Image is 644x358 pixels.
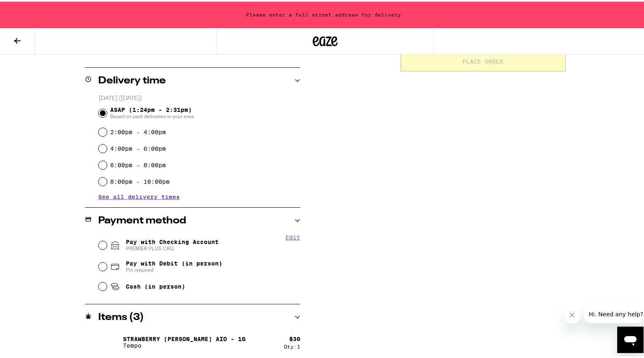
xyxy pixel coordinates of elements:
[99,93,300,101] p: [DATE] ([DATE])
[98,329,121,352] img: Strawberry Beltz AIO - 1g
[584,303,644,322] iframe: Message from company
[110,144,166,150] label: 4:00pm - 6:00pm
[110,160,166,167] label: 6:00pm - 8:00pm
[98,311,144,321] h2: Items ( 3 )
[617,325,644,351] iframe: Button to launch messaging window
[98,55,300,62] p: We'll contact you at [PHONE_NUMBER] when we arrive
[110,127,166,134] label: 2:00pm - 4:00pm
[126,282,185,288] span: Cash (in person)
[110,105,194,118] span: ASAP (1:24pm - 2:31pm)
[126,237,219,250] span: Pay with Checking Account
[462,57,503,63] span: Place Order
[110,177,170,183] label: 8:00pm - 10:00pm
[126,258,222,265] span: Pay with Debit (in person)
[98,192,180,198] button: See all delivery times
[110,111,194,118] span: Based on past deliveries in your area
[285,232,300,239] button: Edit
[98,74,166,84] h2: Delivery time
[123,334,245,341] p: Strawberry [PERSON_NAME] AIO - 1g
[289,334,300,341] div: $ 30
[123,341,245,347] p: Tempo
[284,342,300,348] div: Qty: 1
[98,214,186,224] h2: Payment method
[126,244,219,250] span: PREMIER PLUS CKG
[401,50,566,70] button: Place Order
[126,265,222,272] span: Pin required
[564,305,580,322] iframe: Close message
